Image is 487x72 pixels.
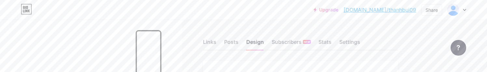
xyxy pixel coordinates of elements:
div: Stats [318,38,331,50]
a: Upgrade [314,7,338,12]
div: Share [426,7,438,13]
div: Settings [339,38,360,50]
img: thanhbui09 [447,4,459,16]
div: Posts [224,38,238,50]
a: [DOMAIN_NAME]/thanhbui09 [344,6,416,14]
div: Links [203,38,216,50]
div: Subscribers [272,38,311,50]
div: Design [246,38,264,50]
span: NEW [304,40,310,44]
